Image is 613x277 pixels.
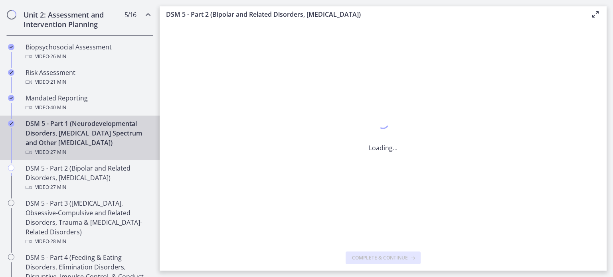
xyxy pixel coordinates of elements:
p: Loading... [369,143,397,153]
span: Complete & continue [352,255,408,261]
div: Mandated Reporting [26,93,150,112]
div: Video [26,77,150,87]
div: 1 [369,115,397,134]
span: · 28 min [49,237,66,246]
span: · 21 min [49,77,66,87]
span: · 26 min [49,52,66,61]
h2: Unit 2: Assessment and Intervention Planning [24,10,121,29]
div: DSM 5 - Part 2 (Bipolar and Related Disorders, [MEDICAL_DATA]) [26,163,150,192]
span: · 27 min [49,147,66,157]
div: Video [26,52,150,61]
i: Completed [8,95,14,101]
div: Risk Assessment [26,68,150,87]
i: Completed [8,44,14,50]
div: DSM 5 - Part 1 (Neurodevelopmental Disorders, [MEDICAL_DATA] Spectrum and Other [MEDICAL_DATA]) [26,119,150,157]
span: · 40 min [49,103,66,112]
div: Biopsychosocial Assessment [26,42,150,61]
button: Complete & continue [346,251,421,264]
span: · 27 min [49,183,66,192]
span: 5 / 16 [125,10,136,20]
div: Video [26,103,150,112]
i: Completed [8,69,14,76]
div: Video [26,147,150,157]
div: Video [26,237,150,246]
h3: DSM 5 - Part 2 (Bipolar and Related Disorders, [MEDICAL_DATA]) [166,10,578,19]
div: Video [26,183,150,192]
div: DSM 5 - Part 3 ([MEDICAL_DATA], Obsessive-Compulsive and Related Disorders, Trauma & [MEDICAL_DAT... [26,198,150,246]
i: Completed [8,120,14,127]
